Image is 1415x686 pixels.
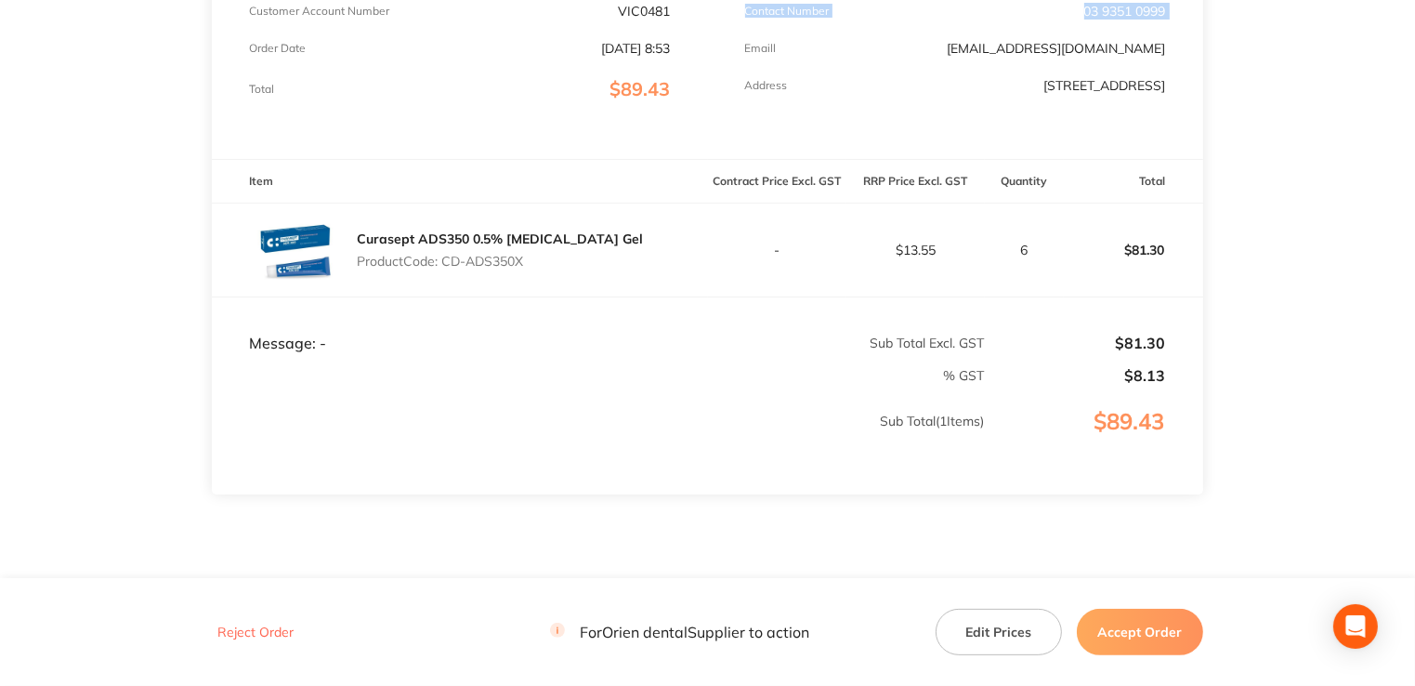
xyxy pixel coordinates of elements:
[602,41,671,56] p: [DATE] 8:53
[1077,609,1203,655] button: Accept Order
[847,243,984,257] p: $13.55
[709,243,845,257] p: -
[986,409,1202,472] p: $89.43
[986,335,1166,351] p: $81.30
[357,254,643,269] p: Product Code: CD-ADS350X
[1084,4,1166,19] p: 03 9351 0999
[212,625,299,641] button: Reject Order
[213,414,984,466] p: Sub Total ( 1 Items)
[1065,228,1201,272] p: $81.30
[846,160,985,204] th: RRP Price Excl. GST
[936,609,1062,655] button: Edit Prices
[745,79,788,92] p: Address
[249,204,342,297] img: ZGRkMXZoZA
[357,231,643,247] a: Curasept ADS350 0.5% [MEDICAL_DATA] Gel
[986,243,1063,257] p: 6
[985,160,1064,204] th: Quantity
[249,42,306,55] p: Order Date
[619,4,671,19] p: VIC0481
[249,5,389,18] p: Customer Account Number
[212,297,707,352] td: Message: -
[1044,78,1166,93] p: [STREET_ADDRESS]
[550,624,809,641] p: For Orien dental Supplier to action
[1064,160,1202,204] th: Total
[709,336,985,350] p: Sub Total Excl. GST
[212,160,707,204] th: Item
[610,77,671,100] span: $89.43
[745,5,830,18] p: Contact Number
[249,83,274,96] p: Total
[745,42,777,55] p: Emaill
[1333,604,1378,649] div: Open Intercom Messenger
[948,40,1166,57] a: [EMAIL_ADDRESS][DOMAIN_NAME]
[708,160,846,204] th: Contract Price Excl. GST
[213,368,984,383] p: % GST
[986,367,1166,384] p: $8.13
